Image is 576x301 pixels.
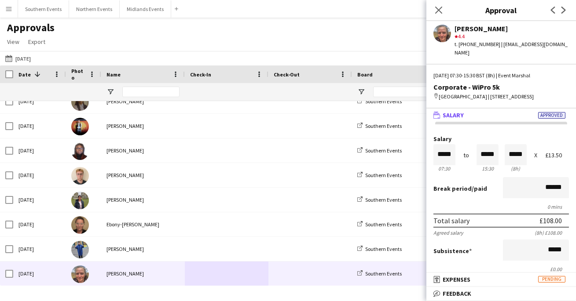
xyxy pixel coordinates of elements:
span: Feedback [443,290,471,297]
div: 07:30 [433,165,455,172]
div: [PERSON_NAME] [101,188,185,212]
div: £108.00 [539,216,562,225]
div: [PERSON_NAME] [101,138,185,163]
mat-expansion-panel-header: Feedback [426,287,576,300]
div: Corporate - WiPro 5k [433,83,569,91]
input: Name Filter Input [122,87,180,97]
button: Northern Events [69,0,120,18]
div: [DATE] 07:30-15:30 BST (8h) | Event Marshal [433,72,569,80]
span: Date [18,71,31,78]
div: [DATE] [13,212,66,236]
span: Approved [538,112,565,119]
div: [PERSON_NAME] [101,237,185,261]
div: [DATE] [13,89,66,113]
label: /paid [433,185,487,192]
button: Open Filter Menu [357,88,365,96]
div: [GEOGRAPHIC_DATA] | [STREET_ADDRESS] [433,93,569,101]
div: £0.00 [433,266,569,272]
a: Southern Events [357,98,402,105]
img: Jake Evans [71,167,89,185]
span: Southern Events [365,123,402,129]
a: View [4,36,23,47]
span: Salary [443,111,464,119]
div: [DATE] [13,163,66,187]
div: Total salary [433,216,470,225]
div: [PERSON_NAME] [101,89,185,113]
img: Ebony-Jade Kusar [71,216,89,234]
div: 15:30 [477,165,499,172]
img: Dhanuvarsha Ramasamy [71,192,89,209]
img: Mbalu Kamara [71,142,89,160]
div: [DATE] [13,138,66,163]
a: Southern Events [357,196,402,203]
button: Southern Events [18,0,69,18]
div: X [534,152,537,159]
label: Subsistence [433,247,472,255]
div: Agreed salary [433,229,463,236]
span: Southern Events [365,246,402,252]
span: Southern Events [365,196,402,203]
div: (8h) £108.00 [535,229,569,236]
a: Southern Events [357,221,402,228]
mat-expansion-panel-header: ExpensesPending [426,273,576,286]
div: to [463,152,469,159]
img: Emma Budgen [71,265,89,283]
span: View [7,38,19,46]
div: [PERSON_NAME] [101,114,185,138]
div: [PERSON_NAME] [455,25,569,33]
img: Craig van Eyk [71,118,89,135]
span: Southern Events [365,172,402,178]
div: [DATE] [13,261,66,286]
a: Southern Events [357,246,402,252]
span: Pending [538,276,565,283]
div: 0 mins [433,203,569,210]
input: Board Filter Input [373,87,435,97]
span: Check-Out [274,71,300,78]
button: Midlands Events [120,0,171,18]
a: Southern Events [357,123,402,129]
a: Southern Events [357,147,402,154]
span: Board [357,71,373,78]
div: [DATE] [13,114,66,138]
div: [PERSON_NAME] [101,163,185,187]
span: Check-In [190,71,211,78]
div: [DATE] [13,188,66,212]
span: Southern Events [365,270,402,277]
h3: Approval [426,4,576,16]
button: Open Filter Menu [106,88,114,96]
span: Southern Events [365,221,402,228]
a: Southern Events [357,172,402,178]
span: Expenses [443,276,470,283]
span: Southern Events [365,98,402,105]
span: Export [28,38,45,46]
div: Ebony-[PERSON_NAME] [101,212,185,236]
div: £13.50 [545,152,569,159]
a: Export [25,36,49,47]
img: Luke Murray [71,241,89,258]
span: Name [106,71,121,78]
span: Photo [71,68,85,81]
label: Salary [433,136,569,142]
button: [DATE] [4,53,33,64]
span: Southern Events [365,147,402,154]
img: Bethany Lawrence [71,93,89,111]
span: Break period [433,185,472,192]
mat-expansion-panel-header: SalaryApproved [426,109,576,122]
div: 8h [505,165,527,172]
div: t. [PHONE_NUMBER] | [EMAIL_ADDRESS][DOMAIN_NAME] [455,40,569,56]
div: 4.4 [455,33,569,40]
div: [DATE] [13,237,66,261]
a: Southern Events [357,270,402,277]
div: [PERSON_NAME] [101,261,185,286]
